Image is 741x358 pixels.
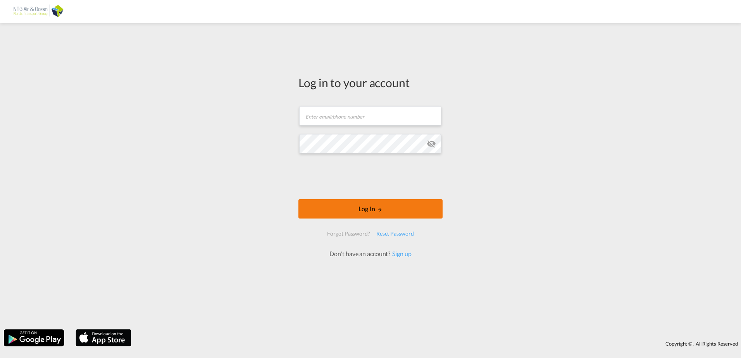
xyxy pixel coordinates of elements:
img: google.png [3,329,65,347]
div: Don't have an account? [321,250,420,258]
div: Copyright © . All Rights Reserved [135,337,741,350]
md-icon: icon-eye-off [427,139,436,148]
div: Forgot Password? [324,227,373,241]
img: apple.png [75,329,132,347]
img: ccefae8035b411edadc6cf72a91d5d41.png [12,3,64,21]
input: Enter email/phone number [299,106,441,126]
div: Log in to your account [298,74,443,91]
a: Sign up [390,250,411,257]
div: Reset Password [373,227,417,241]
iframe: reCAPTCHA [312,161,429,191]
button: LOGIN [298,199,443,219]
